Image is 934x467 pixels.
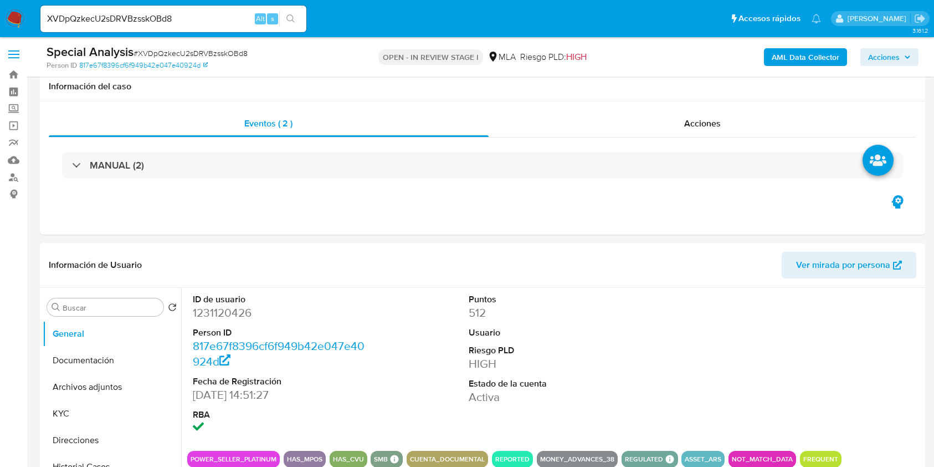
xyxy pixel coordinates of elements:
[378,49,483,65] p: OPEN - IN REVIEW STAGE I
[193,338,365,369] a: 817e67f8396cf6f949b42e047e40924d
[279,11,302,27] button: search-icon
[469,389,642,405] dd: Activa
[43,374,181,400] button: Archivos adjuntos
[520,51,587,63] span: Riesgo PLD:
[848,13,910,24] p: patricia.mayol@mercadolibre.com
[860,48,918,66] button: Acciones
[40,12,306,26] input: Buscar usuario o caso...
[193,387,366,403] dd: [DATE] 14:51:27
[738,13,800,24] span: Accesos rápidos
[469,378,642,390] dt: Estado de la cuenta
[47,43,134,60] b: Special Analysis
[566,50,587,63] span: HIGH
[193,293,366,306] dt: ID de usuario
[812,14,821,23] a: Notificaciones
[43,321,181,347] button: General
[469,356,642,372] dd: HIGH
[684,117,721,130] span: Acciones
[796,252,890,278] span: Ver mirada por persona
[90,159,144,171] h3: MANUAL (2)
[43,347,181,374] button: Documentación
[868,48,900,66] span: Acciones
[469,305,642,321] dd: 512
[487,51,516,63] div: MLA
[49,81,916,92] h1: Información del caso
[914,13,926,24] a: Salir
[193,327,366,339] dt: Person ID
[764,48,847,66] button: AML Data Collector
[193,375,366,388] dt: Fecha de Registración
[193,305,366,321] dd: 1231120426
[134,48,248,59] span: # XVDpQzkecU2sDRVBzsskOBd8
[43,400,181,427] button: KYC
[168,303,177,315] button: Volver al orden por defecto
[49,260,142,271] h1: Información de Usuario
[271,13,274,24] span: s
[256,13,265,24] span: Alt
[469,327,642,339] dt: Usuario
[469,344,642,357] dt: Riesgo PLD
[43,427,181,454] button: Direcciones
[469,293,642,306] dt: Puntos
[772,48,839,66] b: AML Data Collector
[62,153,903,178] div: MANUAL (2)
[47,60,77,70] b: Person ID
[52,303,60,312] button: Buscar
[782,252,916,278] button: Ver mirada por persona
[193,409,366,421] dt: RBA
[244,117,292,130] span: Eventos ( 2 )
[63,303,159,313] input: Buscar
[79,60,208,70] a: 817e67f8396cf6f949b42e047e40924d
